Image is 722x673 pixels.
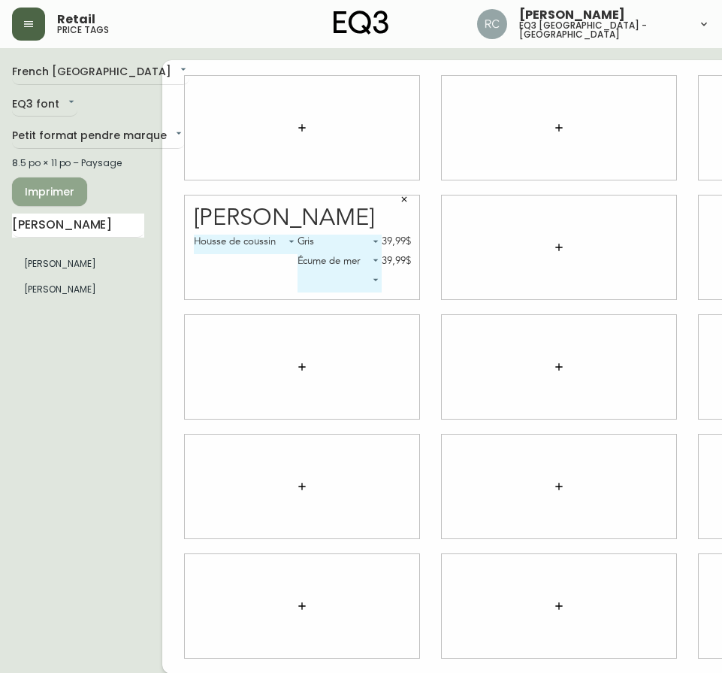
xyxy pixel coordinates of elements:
[12,177,87,206] button: Imprimer
[57,14,95,26] span: Retail
[24,183,75,202] span: Imprimer
[32,55,140,74] div: Housse de coussin
[298,235,382,254] div: Gris
[57,26,109,35] h5: price tags
[12,251,144,277] li: [PERSON_NAME]
[12,92,77,117] div: EQ3 font
[12,60,189,85] div: French [GEOGRAPHIC_DATA]
[12,214,144,238] input: Recherche
[32,27,249,50] div: [PERSON_NAME]
[519,21,686,39] h5: eq3 [GEOGRAPHIC_DATA] - [GEOGRAPHIC_DATA]
[12,156,144,170] div: 8.5 po × 11 po – Paysage
[219,55,249,68] div: 39,99$
[382,235,411,248] div: 39,99$
[194,207,411,230] div: [PERSON_NAME]
[298,254,382,274] div: Écume de mer
[382,254,411,268] div: 39,99$
[12,124,185,149] div: Petit format pendre marque
[140,74,219,94] div: Rose
[519,9,625,21] span: [PERSON_NAME]
[194,235,298,254] div: Housse de coussin
[219,74,249,88] div: 39,99$
[12,277,144,302] li: Petit format pendre marque
[140,55,219,74] div: Rouge brûlé
[477,9,507,39] img: 75cc83b809079a11c15b21e94bbc0507
[334,11,389,35] img: logo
